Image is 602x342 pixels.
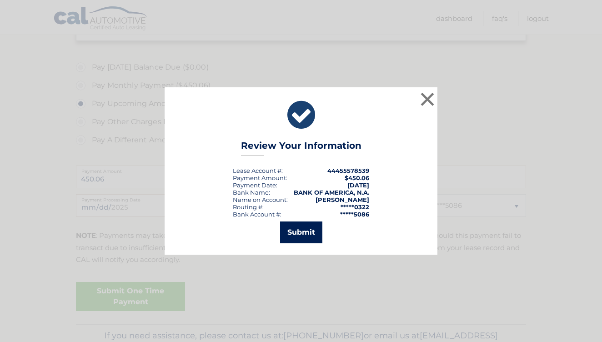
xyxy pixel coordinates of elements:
[316,196,369,203] strong: [PERSON_NAME]
[241,140,361,156] h3: Review Your Information
[347,181,369,189] span: [DATE]
[233,167,283,174] div: Lease Account #:
[327,167,369,174] strong: 44455578539
[418,90,436,108] button: ×
[233,189,270,196] div: Bank Name:
[294,189,369,196] strong: BANK OF AMERICA, N.A.
[233,196,288,203] div: Name on Account:
[345,174,369,181] span: $450.06
[280,221,322,243] button: Submit
[233,211,281,218] div: Bank Account #:
[233,203,264,211] div: Routing #:
[233,181,276,189] span: Payment Date
[233,174,287,181] div: Payment Amount:
[233,181,277,189] div: :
